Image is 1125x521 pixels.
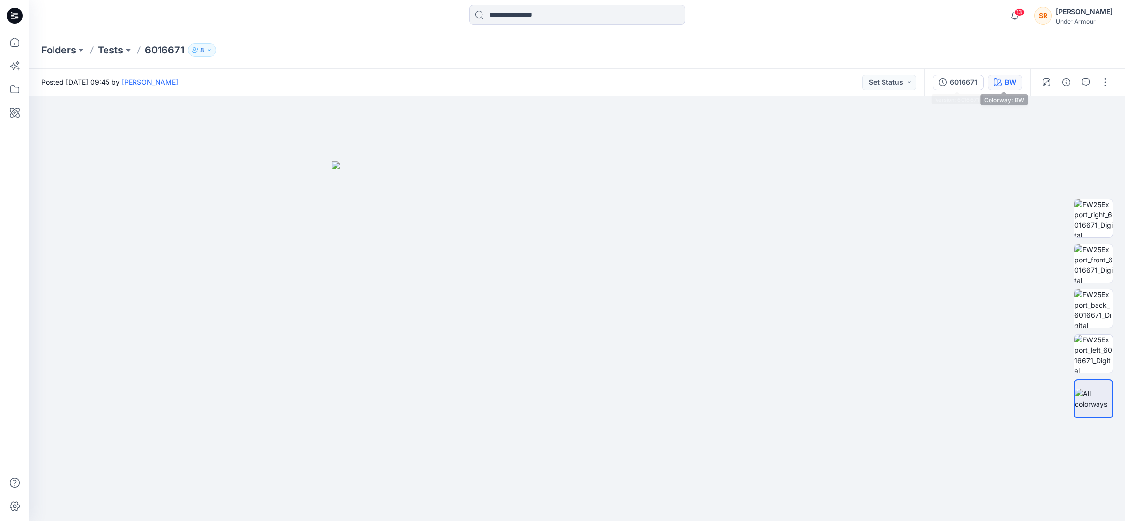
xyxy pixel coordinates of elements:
[41,43,76,57] a: Folders
[41,77,178,87] span: Posted [DATE] 09:45 by
[1075,389,1112,409] img: All colorways
[200,45,204,55] p: 8
[950,77,977,88] div: 6016671
[988,75,1022,90] button: BW
[933,75,984,90] button: 6016671
[1014,8,1025,16] span: 13
[1074,289,1113,328] img: FW25Export_back_6016671_Digital Twin_BW.png
[1034,7,1052,25] div: SR
[188,43,216,57] button: 8
[1056,6,1113,18] div: [PERSON_NAME]
[332,161,823,521] img: eyJhbGciOiJIUzI1NiIsImtpZCI6IjAiLCJzbHQiOiJzZXMiLCJ0eXAiOiJKV1QifQ.eyJkYXRhIjp7InR5cGUiOiJzdG9yYW...
[1074,335,1113,373] img: FW25Export_left_6016671_Digital Twin_BW.png
[1005,77,1016,88] div: BW
[1074,199,1113,237] img: FW25Export_right_6016671_Digital Twin_BW.png
[1058,75,1074,90] button: Details
[98,43,123,57] a: Tests
[122,78,178,86] a: [PERSON_NAME]
[1074,244,1113,283] img: FW25Export_front_6016671_Digital Twin_BW.png
[1056,18,1113,25] div: Under Armour
[145,43,184,57] p: 6016671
